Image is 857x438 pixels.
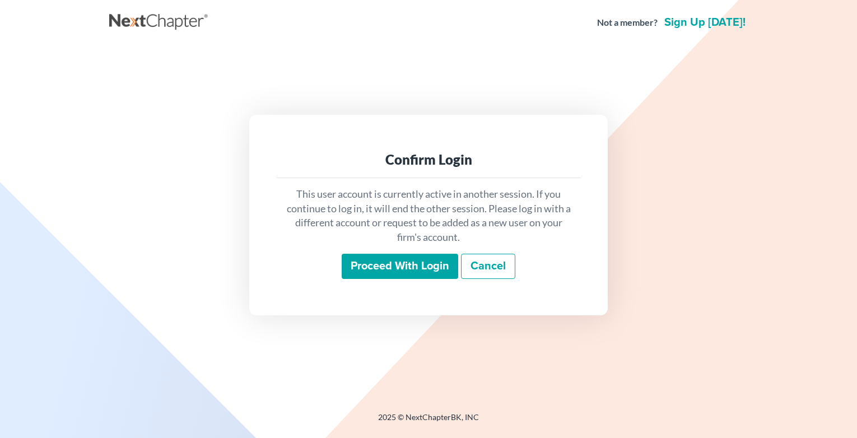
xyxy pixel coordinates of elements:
[285,187,572,245] p: This user account is currently active in another session. If you continue to log in, it will end ...
[342,254,458,279] input: Proceed with login
[285,151,572,169] div: Confirm Login
[597,16,658,29] strong: Not a member?
[662,17,748,28] a: Sign up [DATE]!
[109,412,748,432] div: 2025 © NextChapterBK, INC
[461,254,515,279] a: Cancel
